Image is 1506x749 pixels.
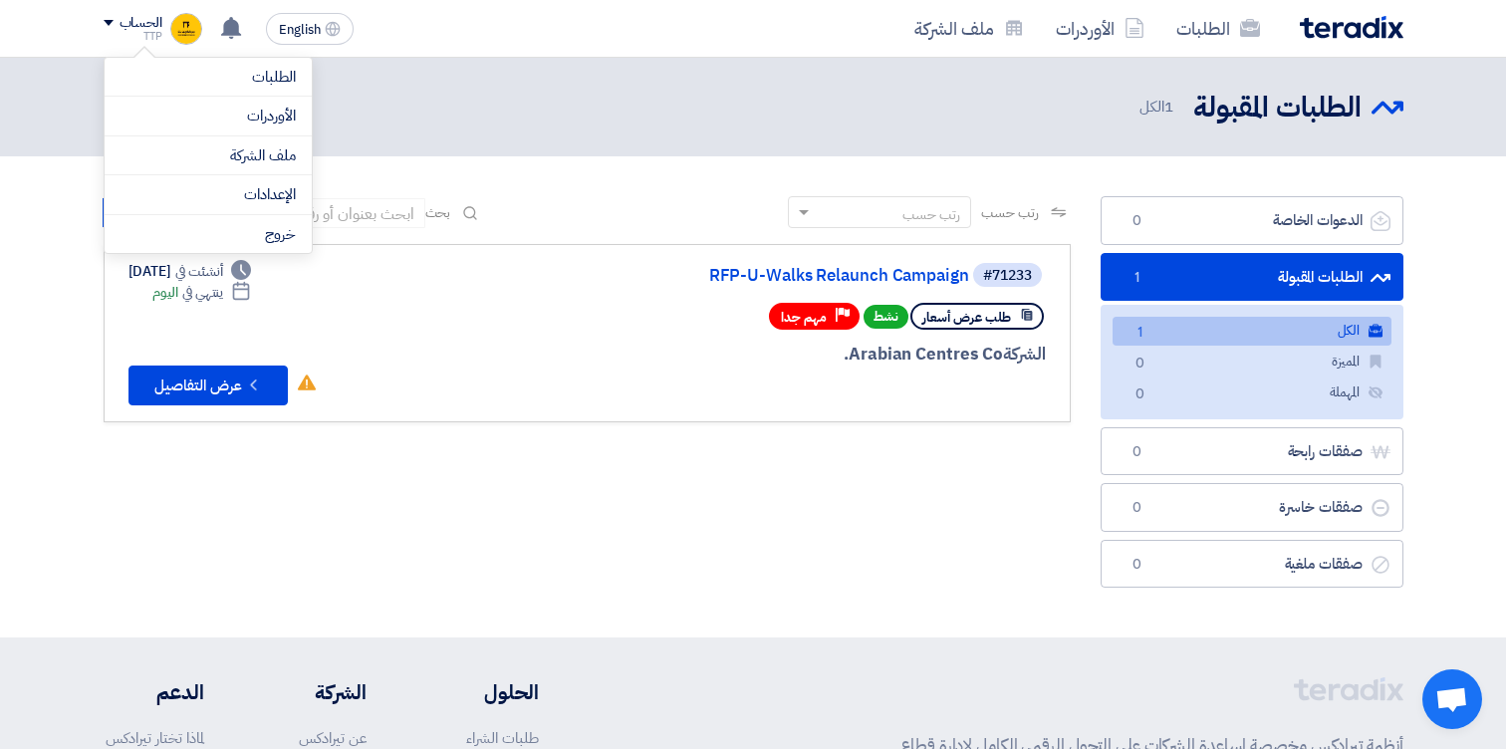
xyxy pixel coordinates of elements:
[898,5,1040,52] a: ملف الشركة
[121,105,296,127] a: الأوردرات
[983,269,1032,283] div: #71233
[1139,96,1177,119] span: الكل
[1126,268,1149,288] span: 1
[1101,540,1403,589] a: صفقات ملغية0
[1193,89,1362,127] h2: الطلبات المقبولة
[299,727,367,749] a: عن تيرادكس
[1113,378,1391,407] a: المهملة
[1101,253,1403,302] a: الطلبات المقبولة1
[1129,323,1152,344] span: 1
[121,66,296,89] a: الطلبات
[1101,483,1403,532] a: صفقات خاسرة0
[128,261,252,282] div: [DATE]
[175,261,223,282] span: أنشئت في
[1422,669,1482,729] div: فتح المحادثة
[105,215,312,254] li: خروج
[981,202,1038,223] span: رتب حسب
[1129,384,1152,405] span: 0
[120,15,162,32] div: الحساب
[1126,442,1149,462] span: 0
[279,23,321,37] span: English
[152,282,251,303] div: اليوم
[466,727,539,749] a: طلبات الشراء
[781,308,827,327] span: مهم جدا
[128,366,288,405] button: عرض التفاصيل
[1126,211,1149,231] span: 0
[864,305,908,329] span: نشط
[121,144,296,167] a: ملف الشركة
[1300,16,1403,39] img: Teradix logo
[922,308,1011,327] span: طلب عرض أسعار
[1129,354,1152,374] span: 0
[1101,196,1403,245] a: الدعوات الخاصة0
[426,677,539,707] li: الحلول
[1101,427,1403,476] a: صفقات رابحة0
[104,677,204,707] li: الدعم
[571,267,969,285] a: RFP-U-Walks Relaunch Campaign
[567,342,1046,368] div: Arabian Centres Co.
[1164,96,1173,118] span: 1
[902,204,960,225] div: رتب حسب
[1160,5,1276,52] a: الطلبات
[425,202,451,223] span: بحث
[104,31,162,42] div: TTP
[1126,498,1149,518] span: 0
[1113,348,1391,376] a: المميزة
[1126,555,1149,575] span: 0
[106,727,204,749] a: لماذا تختار تيرادكس
[182,282,223,303] span: ينتهي في
[1040,5,1160,52] a: الأوردرات
[266,13,354,45] button: English
[263,677,367,707] li: الشركة
[170,13,202,45] img: Image__at_PM_1758444359034.jpeg
[121,183,296,206] a: الإعدادات
[1003,342,1046,367] span: الشركة
[1113,317,1391,346] a: الكل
